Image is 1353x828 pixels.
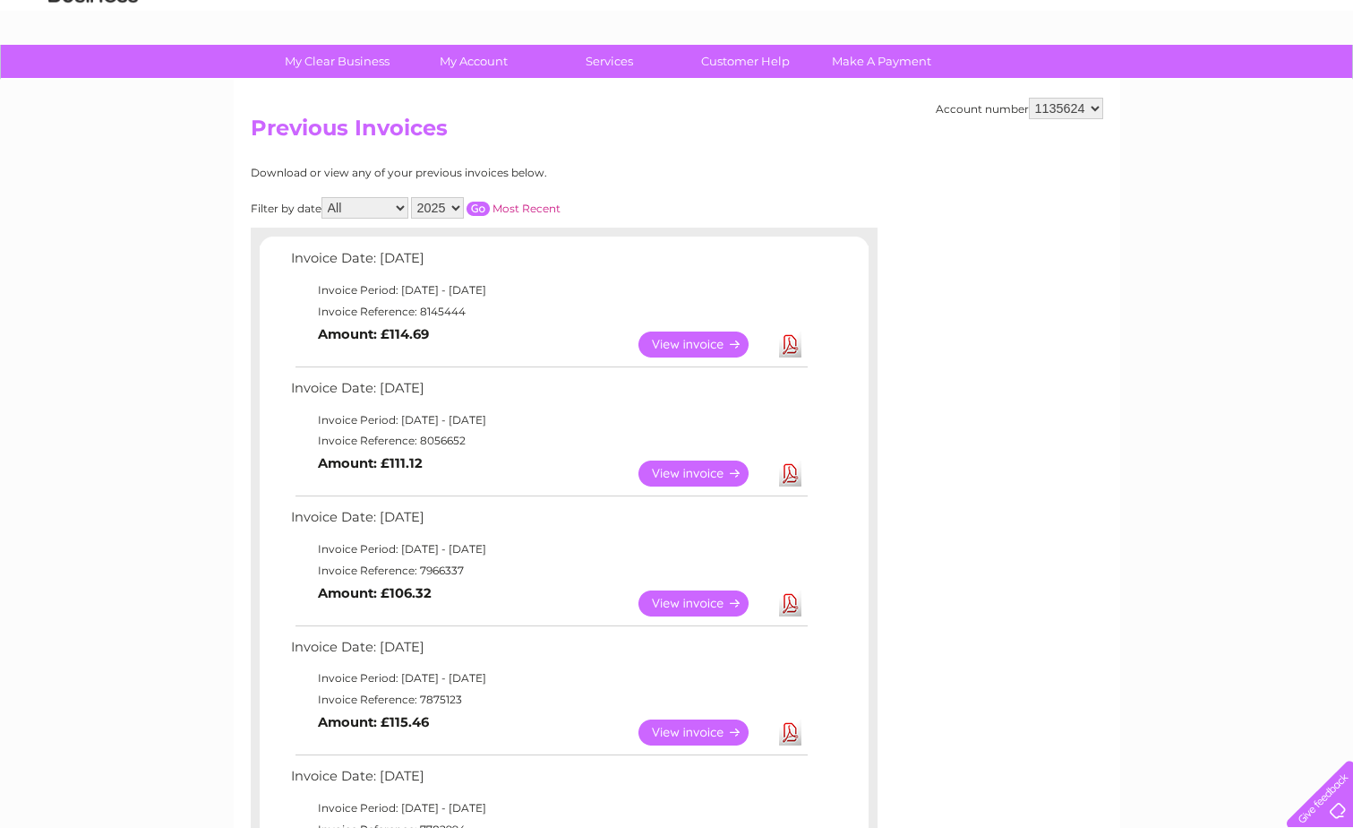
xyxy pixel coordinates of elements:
[779,591,801,617] a: Download
[936,98,1103,119] div: Account number
[672,45,819,78] a: Customer Help
[263,45,411,78] a: My Clear Business
[1133,76,1186,90] a: Telecoms
[318,714,429,730] b: Amount: £115.46
[251,197,721,219] div: Filter by date
[638,332,770,358] a: View
[1234,76,1278,90] a: Contact
[399,45,547,78] a: My Account
[287,430,810,452] td: Invoice Reference: 8056652
[251,116,1103,150] h2: Previous Invoices
[1015,9,1139,31] a: 0333 014 3131
[779,461,801,487] a: Download
[638,720,770,746] a: View
[318,455,423,471] b: Amount: £111.12
[47,47,139,101] img: logo.png
[287,764,810,798] td: Invoice Date: [DATE]
[287,635,810,668] td: Invoice Date: [DATE]
[287,798,810,819] td: Invoice Period: [DATE] - [DATE]
[287,539,810,560] td: Invoice Period: [DATE] - [DATE]
[1197,76,1223,90] a: Blog
[287,560,810,582] td: Invoice Reference: 7966337
[638,591,770,617] a: View
[779,720,801,746] a: Download
[287,505,810,539] td: Invoice Date: [DATE]
[287,376,810,410] td: Invoice Date: [DATE]
[287,668,810,689] td: Invoice Period: [DATE] - [DATE]
[287,246,810,280] td: Invoice Date: [DATE]
[1083,76,1122,90] a: Energy
[318,326,429,342] b: Amount: £114.69
[1038,76,1072,90] a: Water
[287,280,810,301] td: Invoice Period: [DATE] - [DATE]
[779,332,801,358] a: Download
[638,461,770,487] a: View
[535,45,683,78] a: Services
[251,167,721,179] div: Download or view any of your previous invoices below.
[254,10,1100,87] div: Clear Business is a trading name of Verastar Limited (registered in [GEOGRAPHIC_DATA] No. 3667643...
[808,45,955,78] a: Make A Payment
[287,689,810,711] td: Invoice Reference: 7875123
[287,410,810,431] td: Invoice Period: [DATE] - [DATE]
[318,585,432,601] b: Amount: £106.32
[1294,76,1336,90] a: Log out
[287,301,810,323] td: Invoice Reference: 8145444
[492,202,561,215] a: Most Recent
